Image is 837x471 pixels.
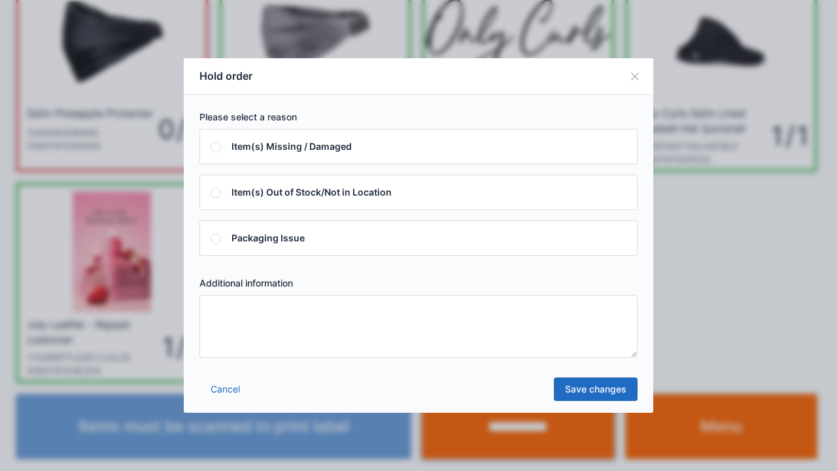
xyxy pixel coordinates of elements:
[617,58,653,95] button: Close
[199,111,638,124] label: Please select a reason
[554,377,638,401] a: Save changes
[199,277,638,290] label: Additional information
[231,232,305,243] span: Packaging Issue
[199,377,251,401] a: Cancel
[231,186,392,198] span: Item(s) Out of Stock/Not in Location
[231,141,352,152] span: Item(s) Missing / Damaged
[199,69,252,84] h5: Hold order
